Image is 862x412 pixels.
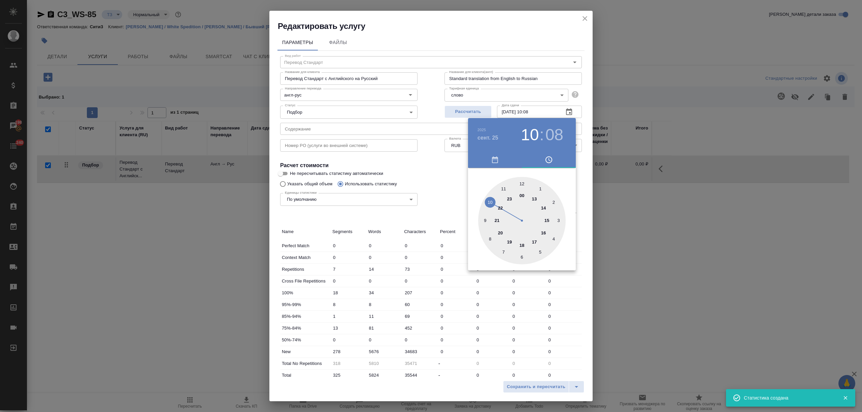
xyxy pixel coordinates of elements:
button: 2025 [477,128,486,132]
h3: : [539,125,544,144]
button: 08 [545,125,563,144]
button: сент. 25 [477,134,498,142]
button: 10 [521,125,539,144]
button: Закрыть [838,395,852,401]
div: Статистика создана [744,395,833,401]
